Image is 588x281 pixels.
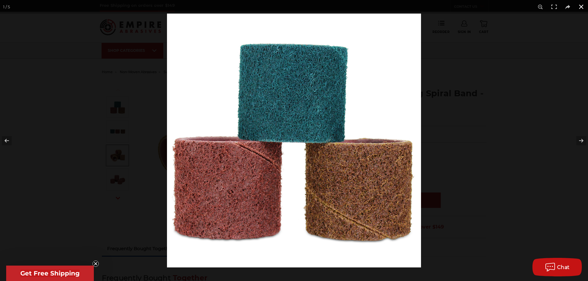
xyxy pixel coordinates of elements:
div: Get Free ShippingClose teaser [6,266,94,281]
span: Chat [557,264,570,270]
img: SHORTS1__01901.1596636389.JPG [167,14,421,267]
button: Close teaser [93,261,99,267]
span: Get Free Shipping [20,270,80,277]
button: Chat [532,258,582,276]
button: Next (arrow right) [566,125,588,156]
